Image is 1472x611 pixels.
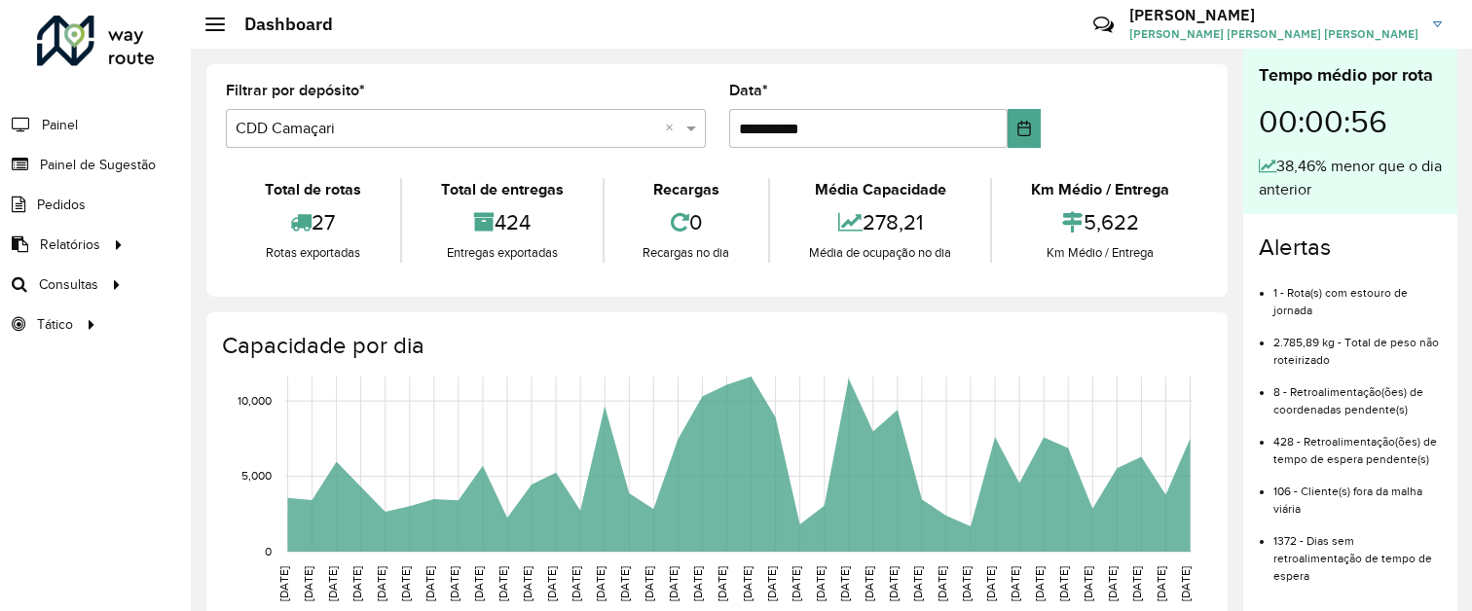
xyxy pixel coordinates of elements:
li: 106 - Cliente(s) fora da malha viária [1273,468,1442,518]
label: Filtrar por depósito [226,79,365,102]
text: 5,000 [241,470,272,483]
text: [DATE] [863,566,875,601]
div: Recargas [609,178,764,201]
text: [DATE] [1130,566,1143,601]
text: [DATE] [618,566,631,601]
text: [DATE] [1082,566,1094,601]
text: [DATE] [302,566,314,601]
li: 1 - Rota(s) com estouro de jornada [1273,270,1442,319]
div: Total de rotas [231,178,395,201]
a: Contato Rápido [1083,4,1124,46]
text: [DATE] [814,566,827,601]
text: [DATE] [326,566,339,601]
text: [DATE] [423,566,436,601]
text: [DATE] [691,566,704,601]
div: Tempo médio por rota [1259,62,1442,89]
div: 424 [407,201,598,243]
text: [DATE] [1179,566,1192,601]
text: [DATE] [521,566,534,601]
li: 2.785,89 kg - Total de peso não roteirizado [1273,319,1442,369]
text: [DATE] [399,566,412,601]
button: Choose Date [1008,109,1041,148]
text: [DATE] [545,566,558,601]
div: Entregas exportadas [407,243,598,263]
text: [DATE] [741,566,754,601]
span: Tático [37,314,73,335]
div: 00:00:56 [1259,89,1442,155]
div: 38,46% menor que o dia anterior [1259,155,1442,201]
text: 0 [265,545,272,557]
text: [DATE] [497,566,509,601]
text: [DATE] [984,566,997,601]
text: [DATE] [1009,566,1021,601]
h4: Capacidade por dia [222,332,1208,360]
div: Média Capacidade [775,178,985,201]
span: Consultas [39,274,98,295]
span: Pedidos [37,195,86,215]
div: Rotas exportadas [231,243,395,263]
span: Painel de Sugestão [40,155,156,175]
li: 1372 - Dias sem retroalimentação de tempo de espera [1273,518,1442,585]
text: [DATE] [1106,566,1119,601]
text: [DATE] [936,566,948,601]
div: 5,622 [997,201,1203,243]
h4: Alertas [1259,234,1442,262]
div: 27 [231,201,395,243]
text: [DATE] [643,566,655,601]
text: [DATE] [594,566,607,601]
text: [DATE] [472,566,485,601]
div: Km Médio / Entrega [997,243,1203,263]
li: 428 - Retroalimentação(ões) de tempo de espera pendente(s) [1273,418,1442,468]
text: [DATE] [277,566,290,601]
h2: Dashboard [225,14,333,35]
text: [DATE] [667,566,680,601]
text: [DATE] [1155,566,1167,601]
text: [DATE] [911,566,924,601]
text: [DATE] [838,566,851,601]
text: [DATE] [1057,566,1070,601]
span: Painel [42,115,78,135]
div: Km Médio / Entrega [997,178,1203,201]
text: [DATE] [570,566,582,601]
label: Data [729,79,768,102]
text: [DATE] [350,566,363,601]
li: 8 - Retroalimentação(ões) de coordenadas pendente(s) [1273,369,1442,418]
text: [DATE] [887,566,900,601]
div: Total de entregas [407,178,598,201]
text: [DATE] [716,566,728,601]
span: Clear all [665,117,681,140]
span: [PERSON_NAME] [PERSON_NAME] [PERSON_NAME] [1129,25,1418,43]
text: [DATE] [448,566,460,601]
div: Recargas no dia [609,243,764,263]
h3: [PERSON_NAME] [1129,6,1418,24]
text: 10,000 [238,394,272,407]
span: Relatórios [40,234,100,255]
text: [DATE] [765,566,778,601]
text: [DATE] [790,566,802,601]
text: [DATE] [1033,566,1046,601]
div: 278,21 [775,201,985,243]
text: [DATE] [375,566,387,601]
text: [DATE] [960,566,973,601]
div: Média de ocupação no dia [775,243,985,263]
div: 0 [609,201,764,243]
